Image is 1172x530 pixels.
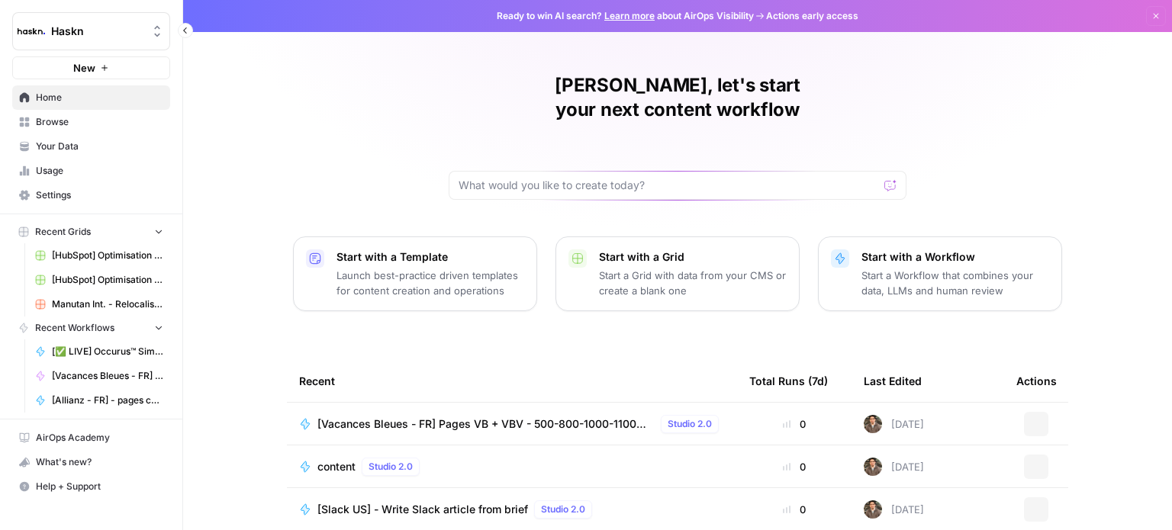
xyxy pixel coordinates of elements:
[864,415,924,433] div: [DATE]
[749,360,828,402] div: Total Runs (7d)
[749,459,839,474] div: 0
[12,450,170,474] button: What's new?
[864,415,882,433] img: dizo4u6k27cofk4obq9v5qvvdkyt
[861,249,1049,265] p: Start with a Workflow
[749,416,839,432] div: 0
[12,12,170,50] button: Workspace: Haskn
[599,268,787,298] p: Start a Grid with data from your CMS or create a blank one
[818,236,1062,311] button: Start with a WorkflowStart a Workflow that combines your data, LLMs and human review
[864,500,882,519] img: dizo4u6k27cofk4obq9v5qvvdkyt
[459,178,878,193] input: What would you like to create today?
[36,164,163,178] span: Usage
[864,458,882,476] img: dizo4u6k27cofk4obq9v5qvvdkyt
[336,249,524,265] p: Start with a Template
[52,345,163,358] span: [✅ LIVE] Occurus™ Similarity Auto-Clustering
[299,500,725,519] a: [Slack US] - Write Slack article from briefStudio 2.0
[52,369,163,383] span: [Vacances Bleues - FR] Pages refonte sites hôtels - [GEOGRAPHIC_DATA]
[541,503,585,516] span: Studio 2.0
[36,480,163,493] span: Help + Support
[449,73,906,122] h1: [PERSON_NAME], let's start your next content workflow
[668,417,712,431] span: Studio 2.0
[497,9,754,23] span: Ready to win AI search? about AirOps Visibility
[35,225,91,239] span: Recent Grids
[28,268,170,292] a: [HubSpot] Optimisation - Articles de blog + outils
[73,60,95,75] span: New
[861,268,1049,298] p: Start a Workflow that combines your data, LLMs and human review
[12,134,170,159] a: Your Data
[12,56,170,79] button: New
[1016,360,1057,402] div: Actions
[12,426,170,450] a: AirOps Academy
[13,451,169,474] div: What's new?
[52,249,163,262] span: [HubSpot] Optimisation - Articles de blog
[28,339,170,364] a: [✅ LIVE] Occurus™ Similarity Auto-Clustering
[604,10,655,21] a: Learn more
[317,416,655,432] span: [Vacances Bleues - FR] Pages VB + VBV - 500-800-1000-1100 mots (créa)
[864,458,924,476] div: [DATE]
[599,249,787,265] p: Start with a Grid
[293,236,537,311] button: Start with a TemplateLaunch best-practice driven templates for content creation and operations
[52,393,163,407] span: [Allianz - FR] - pages conseil assurance vie 🪦 + FAQ
[52,297,163,311] span: Manutan Int. - Relocalisation kit SEO Grid
[36,431,163,445] span: AirOps Academy
[369,460,413,474] span: Studio 2.0
[12,220,170,243] button: Recent Grids
[12,85,170,110] a: Home
[12,183,170,207] a: Settings
[766,9,858,23] span: Actions early access
[36,188,163,202] span: Settings
[12,316,170,339] button: Recent Workflows
[28,388,170,413] a: [Allianz - FR] - pages conseil assurance vie 🪦 + FAQ
[299,360,725,402] div: Recent
[12,159,170,183] a: Usage
[555,236,800,311] button: Start with a GridStart a Grid with data from your CMS or create a blank one
[317,502,528,517] span: [Slack US] - Write Slack article from brief
[317,459,356,474] span: content
[336,268,524,298] p: Launch best-practice driven templates for content creation and operations
[299,415,725,433] a: [Vacances Bleues - FR] Pages VB + VBV - 500-800-1000-1100 mots (créa)Studio 2.0
[12,110,170,134] a: Browse
[18,18,45,45] img: Haskn Logo
[51,24,143,39] span: Haskn
[28,364,170,388] a: [Vacances Bleues - FR] Pages refonte sites hôtels - [GEOGRAPHIC_DATA]
[35,321,114,335] span: Recent Workflows
[28,243,170,268] a: [HubSpot] Optimisation - Articles de blog
[864,360,922,402] div: Last Edited
[52,273,163,287] span: [HubSpot] Optimisation - Articles de blog + outils
[36,91,163,104] span: Home
[299,458,725,476] a: contentStudio 2.0
[749,502,839,517] div: 0
[36,140,163,153] span: Your Data
[28,292,170,316] a: Manutan Int. - Relocalisation kit SEO Grid
[864,500,924,519] div: [DATE]
[36,115,163,129] span: Browse
[12,474,170,499] button: Help + Support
